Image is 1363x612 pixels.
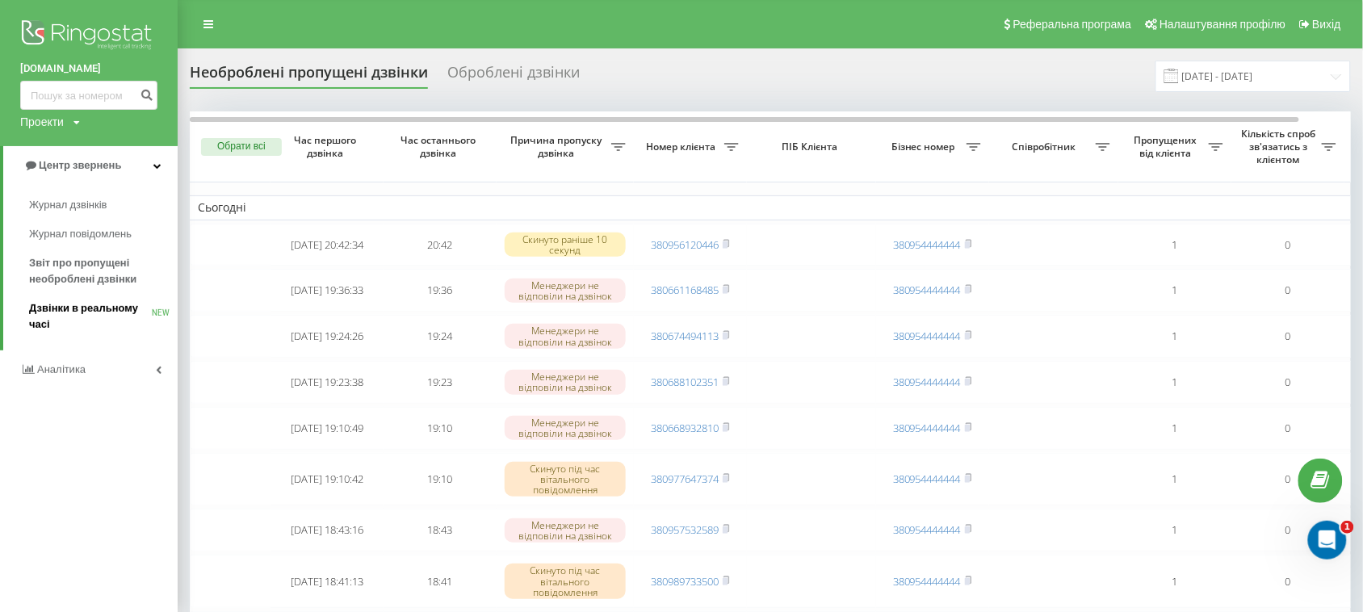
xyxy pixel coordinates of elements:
[29,226,132,242] span: Журнал повідомлень
[384,224,497,266] td: 20:42
[1239,128,1322,166] span: Кількість спроб зв'язатись з клієнтом
[1013,18,1132,31] span: Реферальна програма
[3,146,178,185] a: Центр звернень
[642,140,724,153] span: Номер клієнта
[283,134,371,159] span: Час першого дзвінка
[39,159,121,171] span: Центр звернень
[29,197,107,213] span: Журнал дзвінків
[29,294,178,339] a: Дзвінки в реальному часіNEW
[384,361,497,404] td: 19:23
[271,224,384,266] td: [DATE] 20:42:34
[384,315,497,358] td: 19:24
[1231,361,1344,404] td: 0
[893,522,961,537] a: 380954444444
[505,324,626,348] div: Менеджери не відповіли на дзвінок
[505,518,626,543] div: Менеджери не відповіли на дзвінок
[893,574,961,589] a: 380954444444
[1126,134,1209,159] span: Пропущених від клієнта
[1231,407,1344,450] td: 0
[997,140,1096,153] span: Співробітник
[505,279,626,303] div: Менеджери не відповіли на дзвінок
[1118,453,1231,506] td: 1
[1231,224,1344,266] td: 0
[893,472,961,486] a: 380954444444
[1341,521,1354,534] span: 1
[384,453,497,506] td: 19:10
[1118,269,1231,312] td: 1
[651,375,719,389] a: 380688102351
[384,509,497,551] td: 18:43
[505,416,626,440] div: Менеджери не відповіли на дзвінок
[505,462,626,497] div: Скинуто під час вітального повідомлення
[271,555,384,608] td: [DATE] 18:41:13
[1313,18,1341,31] span: Вихід
[505,370,626,394] div: Менеджери не відповіли на дзвінок
[1118,361,1231,404] td: 1
[651,283,719,297] a: 380661168485
[1308,521,1347,560] iframe: Intercom live chat
[761,140,862,153] span: ПІБ Клієнта
[271,407,384,450] td: [DATE] 19:10:49
[1231,509,1344,551] td: 0
[29,300,152,333] span: Дзвінки в реальному часі
[1118,509,1231,551] td: 1
[651,522,719,537] a: 380957532589
[29,220,178,249] a: Журнал повідомлень
[384,555,497,608] td: 18:41
[271,509,384,551] td: [DATE] 18:43:16
[505,564,626,599] div: Скинуто під час вітального повідомлення
[271,453,384,506] td: [DATE] 19:10:42
[190,64,428,89] div: Необроблені пропущені дзвінки
[893,375,961,389] a: 380954444444
[201,138,282,156] button: Обрати всі
[893,421,961,435] a: 380954444444
[447,64,580,89] div: Оброблені дзвінки
[396,134,484,159] span: Час останнього дзвінка
[1118,555,1231,608] td: 1
[384,269,497,312] td: 19:36
[20,81,157,110] input: Пошук за номером
[29,249,178,294] a: Звіт про пропущені необроблені дзвінки
[271,361,384,404] td: [DATE] 19:23:38
[20,61,157,77] a: [DOMAIN_NAME]
[1231,453,1344,506] td: 0
[29,255,170,287] span: Звіт про пропущені необроблені дзвінки
[884,140,967,153] span: Бізнес номер
[651,574,719,589] a: 380989733500
[651,472,719,486] a: 380977647374
[893,283,961,297] a: 380954444444
[20,16,157,57] img: Ringostat logo
[893,237,961,252] a: 380954444444
[37,363,86,375] span: Аналiтика
[1118,407,1231,450] td: 1
[1160,18,1285,31] span: Налаштування профілю
[651,421,719,435] a: 380668932810
[893,329,961,343] a: 380954444444
[29,191,178,220] a: Журнал дзвінків
[20,114,64,130] div: Проекти
[1118,224,1231,266] td: 1
[271,315,384,358] td: [DATE] 19:24:26
[1231,269,1344,312] td: 0
[384,407,497,450] td: 19:10
[1231,315,1344,358] td: 0
[651,237,719,252] a: 380956120446
[505,233,626,257] div: Скинуто раніше 10 секунд
[271,269,384,312] td: [DATE] 19:36:33
[1231,555,1344,608] td: 0
[651,329,719,343] a: 380674494113
[1118,315,1231,358] td: 1
[505,134,611,159] span: Причина пропуску дзвінка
